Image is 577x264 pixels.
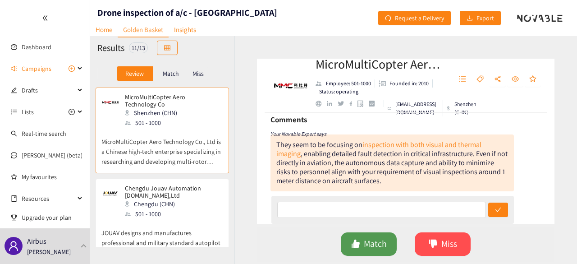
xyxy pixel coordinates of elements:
[11,214,17,221] span: trophy
[90,23,118,37] a: Home
[512,75,519,83] span: eye
[22,60,51,78] span: Campaigns
[385,15,391,22] span: redo
[192,70,204,77] p: Miss
[316,79,375,88] li: Employees
[163,70,179,77] p: Match
[378,11,451,25] button: redoRequest a Delivery
[454,72,471,87] button: unordered-list
[494,75,501,83] span: share-alt
[459,75,466,83] span: unordered-list
[69,109,75,115] span: plus-circle
[22,151,82,159] a: [PERSON_NAME] (beta)
[529,75,536,83] span: star
[270,130,326,137] i: Your Novable Expert says
[276,140,481,158] a: inspection with both visual and thermal imaging
[270,134,514,191] div: They seem to be focusing on , enabling detailed fault detection in critical infrastructure. Even ...
[125,70,144,77] p: Review
[375,79,433,88] li: Founded in year
[42,15,48,21] span: double-left
[8,241,19,251] span: user
[11,65,17,72] span: sound
[22,190,75,208] span: Resources
[476,13,494,23] span: Export
[129,42,148,53] div: 11 / 13
[270,113,307,126] h6: Comments
[125,93,217,108] p: MicroMultiCopter Aero Technology Co
[395,100,439,116] p: [EMAIL_ADDRESS][DOMAIN_NAME]
[429,239,438,250] span: dislike
[351,239,360,250] span: like
[22,168,83,186] a: My favourites
[472,72,488,87] button: tag
[101,185,119,203] img: Snapshot of the company's website
[395,13,444,23] span: Request a Delivery
[349,101,358,106] a: facebook
[316,88,358,96] li: Status
[101,128,223,167] p: MicroMultiCopter Aero Technology Co., Ltd is a Chinese high-tech enterprise specializing in resea...
[273,68,309,104] img: Company Logo
[125,118,222,128] div: 501 - 1000
[125,108,222,118] div: Shenzhen (CHN)
[22,43,51,51] a: Dashboard
[27,247,71,257] p: [PERSON_NAME]
[125,185,217,199] p: Chengdu Jouav Automation [DOMAIN_NAME],Ltd
[22,81,75,99] span: Drafts
[327,101,338,107] a: linkedin
[319,88,358,96] p: Status: operating
[164,45,170,52] span: table
[476,75,484,83] span: tag
[357,100,369,107] a: google maps
[316,101,327,107] a: website
[101,219,223,258] p: JOUAV designs and manufactures professional and military standard autopilot for commercial UAV.
[467,15,473,22] span: download
[430,167,577,264] iframe: Chat Widget
[415,232,471,256] button: dislikeMiss
[326,79,371,88] p: Employee: 501-1000
[97,42,124,54] h2: Results
[11,109,17,115] span: unordered-list
[22,130,66,138] a: Real-time search
[11,87,17,93] span: edit
[118,23,169,37] a: Golden Basket
[490,72,506,87] button: share-alt
[369,101,380,107] a: crunchbase
[447,100,483,116] div: Shenzhen (CHN)
[27,236,46,247] p: Airbus
[11,195,17,202] span: book
[364,237,387,251] span: Match
[157,41,178,55] button: table
[69,65,75,72] span: plus-circle
[507,72,523,87] button: eye
[125,199,222,209] div: Chengdu (CHN)
[97,6,277,19] h1: Drone inspection of a/c - [GEOGRAPHIC_DATA]
[460,11,501,25] button: downloadExport
[316,55,442,73] h2: MicroMultiCopter Aero Technology Co
[338,101,349,106] a: twitter
[22,103,34,121] span: Lists
[341,232,397,256] button: likeMatch
[101,93,119,111] img: Snapshot of the company's website
[22,208,83,227] span: Upgrade your plan
[525,72,541,87] button: star
[169,23,201,37] a: Insights
[125,209,222,219] div: 501 - 1000
[389,79,429,88] p: Founded in: 2010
